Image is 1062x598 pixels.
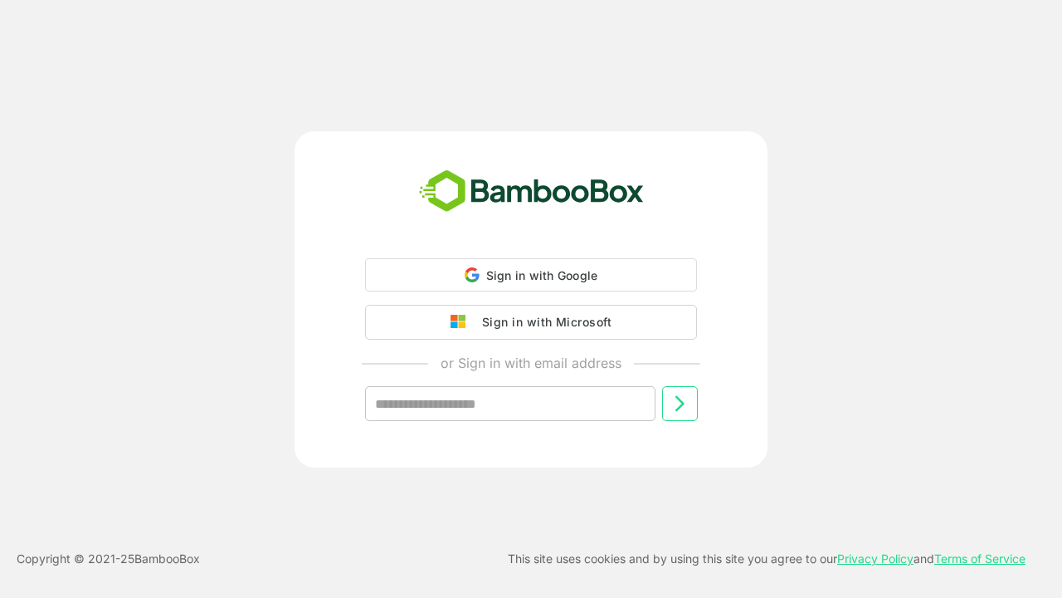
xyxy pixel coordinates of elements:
button: Sign in with Microsoft [365,305,697,340]
img: google [451,315,474,330]
p: or Sign in with email address [441,353,621,373]
span: Sign in with Google [486,268,598,282]
div: Sign in with Microsoft [474,311,611,333]
img: bamboobox [410,164,653,219]
a: Privacy Policy [837,551,913,566]
div: Sign in with Google [365,258,697,292]
a: Terms of Service [934,551,1025,566]
p: This site uses cookies and by using this site you agree to our and [508,549,1025,569]
p: Copyright © 2021- 25 BambooBox [17,549,200,569]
